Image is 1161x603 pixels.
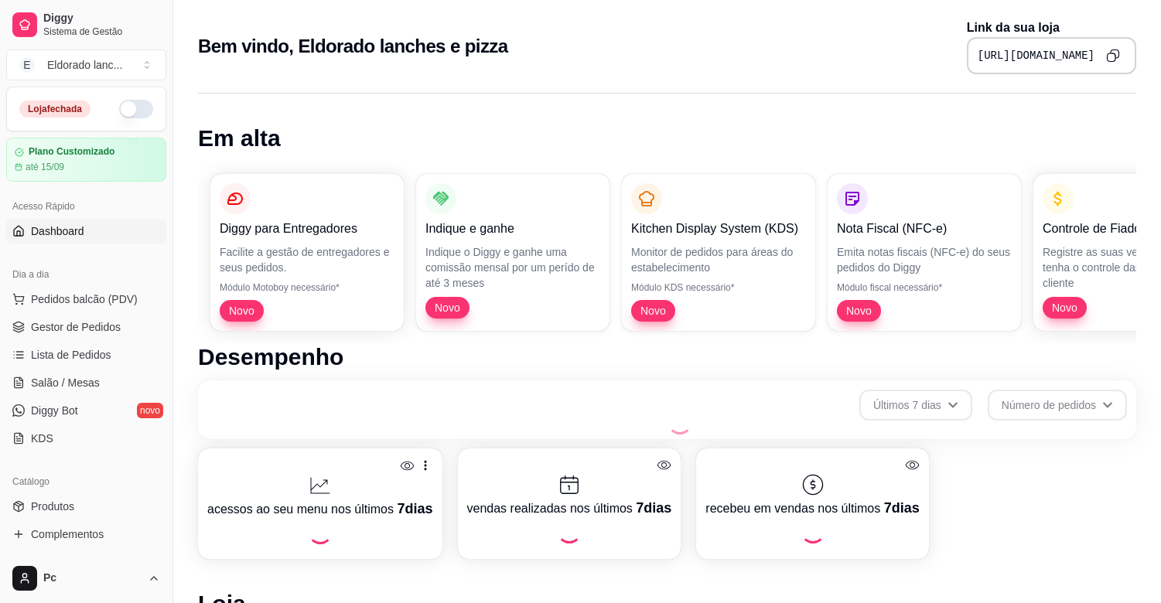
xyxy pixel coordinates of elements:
span: Produtos [31,499,74,514]
button: Alterar Status [119,100,153,118]
div: Catálogo [6,469,166,494]
p: acessos ao seu menu nos últimos [207,498,433,520]
a: Lista de Pedidos [6,342,166,367]
button: Pc [6,560,166,597]
span: Diggy Bot [31,403,78,418]
p: Módulo fiscal necessário* [837,281,1012,294]
button: Select a team [6,49,166,80]
a: KDS [6,426,166,451]
h2: Bem vindo, Eldorado lanches e pizza [198,34,507,59]
p: Módulo KDS necessário* [631,281,806,294]
p: Diggy para Entregadores [220,220,394,238]
div: Loading [668,410,692,434]
p: Emita notas fiscais (NFC-e) do seus pedidos do Diggy [837,244,1012,275]
span: Gestor de Pedidos [31,319,121,335]
button: Últimos 7 dias [859,390,972,421]
span: Novo [1046,300,1084,315]
button: Diggy para EntregadoresFacilite a gestão de entregadores e seus pedidos.Módulo Motoboy necessário... [210,174,404,331]
div: Loading [308,520,333,544]
span: 7 dias [884,500,920,516]
a: Gestor de Pedidos [6,315,166,339]
p: recebeu em vendas nos últimos [705,497,919,519]
span: 7 dias [397,501,432,516]
a: Salão / Mesas [6,370,166,395]
a: Diggy Botnovo [6,398,166,423]
article: Plano Customizado [29,146,114,158]
p: Link da sua loja [967,19,1136,37]
button: Indique e ganheIndique o Diggy e ganhe uma comissão mensal por um perído de até 3 mesesNovo [416,174,610,331]
p: Nota Fiscal (NFC-e) [837,220,1012,238]
div: Dia a dia [6,262,166,287]
p: Módulo Motoboy necessário* [220,281,394,294]
a: DiggySistema de Gestão [6,6,166,43]
span: Novo [634,303,672,319]
button: Kitchen Display System (KDS)Monitor de pedidos para áreas do estabelecimentoMódulo KDS necessário... [622,174,815,331]
a: Dashboard [6,219,166,244]
div: Loading [801,519,825,543]
a: Complementos [6,522,166,547]
p: Monitor de pedidos para áreas do estabelecimento [631,244,806,275]
span: Novo [429,300,466,315]
button: Pedidos balcão (PDV) [6,287,166,312]
span: Lista de Pedidos [31,347,111,363]
h1: Em alta [198,124,1136,152]
span: Sistema de Gestão [43,26,160,38]
p: Indique e ganhe [425,220,600,238]
p: Kitchen Display System (KDS) [631,220,806,238]
pre: [URL][DOMAIN_NAME] [978,48,1094,63]
span: Complementos [31,526,104,542]
div: Loja fechada [19,100,90,118]
span: KDS [31,431,53,446]
span: E [19,57,35,73]
span: Pc [43,571,142,585]
span: Dashboard [31,223,84,239]
span: Salão / Mesas [31,375,100,390]
a: Produtos [6,494,166,519]
span: Diggy [43,12,160,26]
span: 7 dias [636,500,671,516]
p: vendas realizadas nos últimos [467,497,672,519]
div: Loading [557,519,582,543]
h1: Desempenho [198,343,1136,371]
a: Plano Customizadoaté 15/09 [6,138,166,182]
div: Acesso Rápido [6,194,166,219]
div: Eldorado lanc ... [47,57,122,73]
button: Número de pedidos [988,390,1127,421]
span: Novo [223,303,261,319]
span: Novo [840,303,878,319]
span: Pedidos balcão (PDV) [31,291,138,307]
button: Nota Fiscal (NFC-e)Emita notas fiscais (NFC-e) do seus pedidos do DiggyMódulo fiscal necessário*Novo [828,174,1021,331]
p: Indique o Diggy e ganhe uma comissão mensal por um perído de até 3 meses [425,244,600,291]
article: até 15/09 [26,161,64,173]
button: Copy to clipboard [1101,43,1125,68]
p: Facilite a gestão de entregadores e seus pedidos. [220,244,394,275]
